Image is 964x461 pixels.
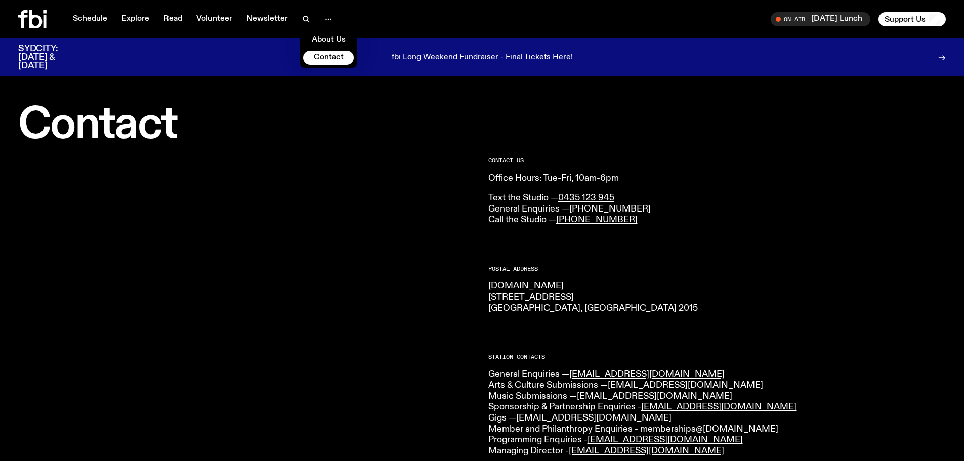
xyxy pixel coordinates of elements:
button: Support Us [878,12,946,26]
h2: Station Contacts [488,354,946,360]
h2: Postal Address [488,266,946,272]
a: [EMAIL_ADDRESS][DOMAIN_NAME] [608,381,763,390]
p: General Enquiries — Arts & Culture Submissions — Music Submissions — Sponsorship & Partnership En... [488,369,946,457]
a: Volunteer [190,12,238,26]
a: [EMAIL_ADDRESS][DOMAIN_NAME] [569,370,725,379]
p: Text the Studio — General Enquiries — Call the Studio — [488,193,946,226]
a: Schedule [67,12,113,26]
a: [EMAIL_ADDRESS][DOMAIN_NAME] [641,402,797,411]
p: [DOMAIN_NAME] [STREET_ADDRESS] [GEOGRAPHIC_DATA], [GEOGRAPHIC_DATA] 2015 [488,281,946,314]
a: Explore [115,12,155,26]
p: fbi Long Weekend Fundraiser - Final Tickets Here! [392,53,573,62]
h1: Contact [18,105,476,146]
a: About Us [303,33,354,48]
span: Support Us [885,15,926,24]
h2: CONTACT US [488,158,946,163]
a: Newsletter [240,12,294,26]
a: Read [157,12,188,26]
h3: SYDCITY: [DATE] & [DATE] [18,45,83,70]
a: Contact [303,51,354,65]
a: [EMAIL_ADDRESS][DOMAIN_NAME] [569,446,724,455]
a: [EMAIL_ADDRESS][DOMAIN_NAME] [516,413,672,423]
a: [EMAIL_ADDRESS][DOMAIN_NAME] [588,435,743,444]
p: Office Hours: Tue-Fri, 10am-6pm [488,173,946,184]
a: @[DOMAIN_NAME] [696,425,778,434]
a: 0435 123 945 [558,193,614,202]
a: [PHONE_NUMBER] [569,204,651,214]
a: [PHONE_NUMBER] [556,215,638,224]
a: [EMAIL_ADDRESS][DOMAIN_NAME] [577,392,732,401]
button: On Air[DATE] Lunch [771,12,870,26]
